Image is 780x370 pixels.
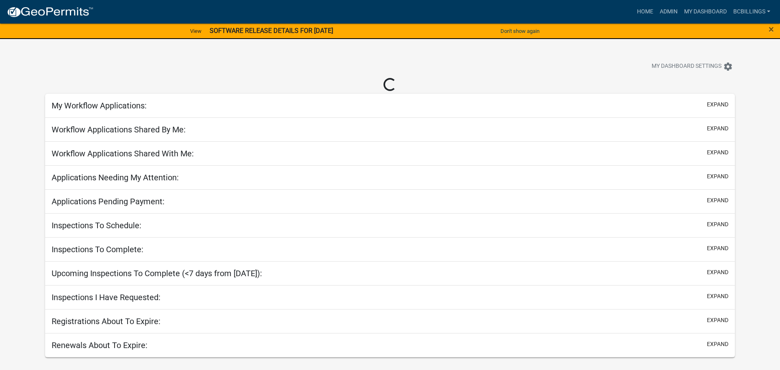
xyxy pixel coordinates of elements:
[634,4,656,19] a: Home
[52,316,160,326] h5: Registrations About To Expire:
[707,124,728,133] button: expand
[707,244,728,253] button: expand
[656,4,681,19] a: Admin
[707,220,728,229] button: expand
[707,196,728,205] button: expand
[52,340,147,350] h5: Renewals About To Expire:
[652,62,721,71] span: My Dashboard Settings
[723,62,733,71] i: settings
[707,148,728,157] button: expand
[187,24,205,38] a: View
[52,173,179,182] h5: Applications Needing My Attention:
[52,221,141,230] h5: Inspections To Schedule:
[707,100,728,109] button: expand
[52,292,160,302] h5: Inspections I Have Requested:
[645,58,739,74] button: My Dashboard Settingssettings
[52,268,262,278] h5: Upcoming Inspections To Complete (<7 days from [DATE]):
[707,172,728,181] button: expand
[52,125,186,134] h5: Workflow Applications Shared By Me:
[681,4,730,19] a: My Dashboard
[210,27,333,35] strong: SOFTWARE RELEASE DETAILS FOR [DATE]
[707,316,728,325] button: expand
[769,24,774,35] span: ×
[707,340,728,348] button: expand
[52,149,194,158] h5: Workflow Applications Shared With Me:
[707,268,728,277] button: expand
[52,245,143,254] h5: Inspections To Complete:
[52,101,147,110] h5: My Workflow Applications:
[52,197,165,206] h5: Applications Pending Payment:
[769,24,774,34] button: Close
[707,292,728,301] button: expand
[730,4,773,19] a: Bcbillings
[497,24,543,38] button: Don't show again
